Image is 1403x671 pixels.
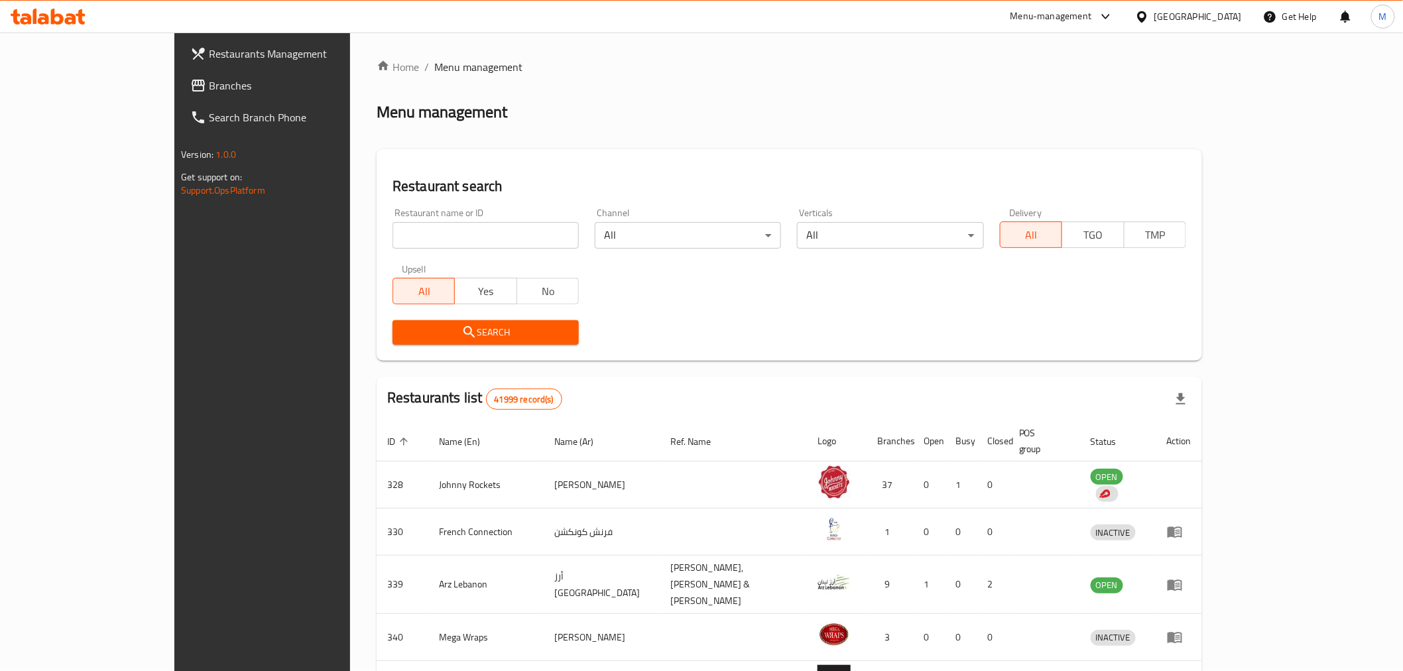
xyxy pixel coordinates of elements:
th: Open [913,421,945,461]
span: Version: [181,146,213,163]
td: 9 [867,556,913,614]
td: 1 [945,461,977,509]
td: أرز [GEOGRAPHIC_DATA] [544,556,660,614]
span: All [398,282,450,301]
div: Menu-management [1010,9,1092,25]
button: No [517,278,579,304]
td: فرنش كونكشن [544,509,660,556]
td: 0 [945,556,977,614]
th: Branches [867,421,913,461]
nav: breadcrumb [377,59,1202,75]
div: Total records count [486,389,562,410]
span: Branches [209,78,398,93]
h2: Menu management [377,101,507,123]
td: 0 [913,509,945,556]
img: French Connection [818,513,851,546]
span: Ref. Name [670,434,728,450]
div: Indicates that the vendor menu management has been moved to DH Catalog service [1096,486,1119,502]
span: TMP [1130,225,1181,245]
label: Upsell [402,265,426,274]
div: INACTIVE [1091,524,1136,540]
button: TGO [1062,221,1124,248]
button: Search [393,320,579,345]
th: Busy [945,421,977,461]
td: 0 [977,614,1008,661]
th: Action [1156,421,1202,461]
input: Search for restaurant name or ID.. [393,222,579,249]
div: All [797,222,983,249]
span: All [1006,225,1057,245]
td: [PERSON_NAME],[PERSON_NAME] & [PERSON_NAME] [660,556,807,614]
span: Search Branch Phone [209,109,398,125]
button: Yes [454,278,517,304]
span: POS group [1019,425,1064,457]
td: 0 [945,509,977,556]
th: Logo [807,421,867,461]
td: [PERSON_NAME] [544,461,660,509]
td: 0 [977,509,1008,556]
h2: Restaurant search [393,176,1186,196]
div: Menu [1167,524,1191,540]
label: Delivery [1009,208,1042,217]
td: 3 [867,614,913,661]
td: French Connection [428,509,544,556]
img: Arz Lebanon [818,566,851,599]
td: 1 [913,556,945,614]
span: INACTIVE [1091,630,1136,645]
td: Mega Wraps [428,614,544,661]
img: Johnny Rockets [818,465,851,499]
button: TMP [1124,221,1186,248]
div: INACTIVE [1091,630,1136,646]
button: All [1000,221,1062,248]
li: / [424,59,429,75]
td: 1 [867,509,913,556]
span: Yes [460,282,511,301]
span: Get support on: [181,168,242,186]
span: Search [403,324,568,341]
button: All [393,278,455,304]
img: Mega Wraps [818,618,851,651]
img: delivery hero logo [1099,488,1111,500]
span: 1.0.0 [215,146,236,163]
span: Restaurants Management [209,46,398,62]
span: Name (Ar) [555,434,611,450]
span: 41999 record(s) [487,393,562,406]
td: Arz Lebanon [428,556,544,614]
span: Menu management [434,59,522,75]
a: Support.OpsPlatform [181,182,265,199]
td: 37 [867,461,913,509]
span: INACTIVE [1091,525,1136,540]
span: M [1379,9,1387,24]
div: Menu [1167,577,1191,593]
td: [PERSON_NAME] [544,614,660,661]
span: No [522,282,574,301]
td: 0 [913,614,945,661]
span: TGO [1067,225,1119,245]
td: 0 [977,461,1008,509]
a: Restaurants Management [180,38,408,70]
div: All [595,222,781,249]
span: ID [387,434,412,450]
a: Branches [180,70,408,101]
a: Search Branch Phone [180,101,408,133]
td: 2 [977,556,1008,614]
td: 0 [913,461,945,509]
div: [GEOGRAPHIC_DATA] [1154,9,1242,24]
span: Status [1091,434,1134,450]
th: Closed [977,421,1008,461]
span: OPEN [1091,469,1123,485]
td: 0 [945,614,977,661]
span: OPEN [1091,578,1123,593]
span: Name (En) [439,434,497,450]
div: Menu [1167,629,1191,645]
div: Export file [1165,383,1197,415]
h2: Restaurants list [387,388,562,410]
td: Johnny Rockets [428,461,544,509]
